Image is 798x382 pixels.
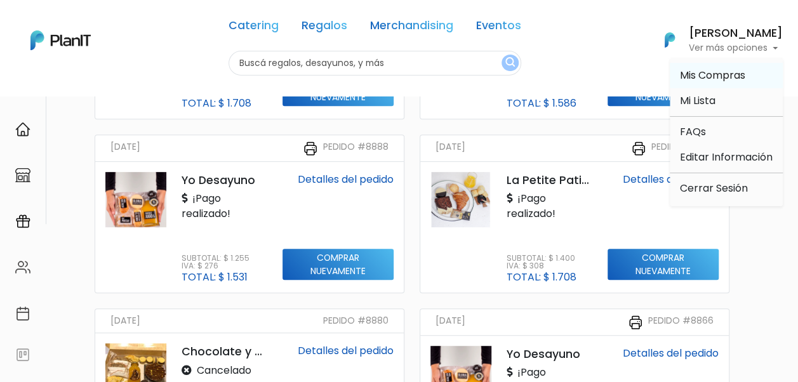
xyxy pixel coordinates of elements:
[608,249,719,280] input: Comprar nuevamente
[182,343,267,360] p: Chocolate y más
[323,314,389,327] small: Pedido #8880
[689,44,783,53] p: Ver más opciones
[182,254,249,262] p: Subtotal: $ 1.255
[623,346,719,360] a: Detalles del pedido
[283,249,394,280] input: Comprar nuevamente
[323,140,389,156] small: Pedido #8888
[670,63,783,88] a: Mis Compras
[436,314,465,330] small: [DATE]
[436,140,465,156] small: [DATE]
[182,363,251,378] p: Cancelado
[670,145,783,170] a: Editar Información
[689,28,783,39] h6: [PERSON_NAME]
[628,315,643,330] img: printer-31133f7acbd7ec30ea1ab4a3b6864c9b5ed483bd8d1a339becc4798053a55bbc.svg
[182,262,249,270] p: IVA: $ 276
[680,93,715,108] span: Mi Lista
[505,57,515,69] img: search_button-432b6d5273f82d61273b3651a40e1bd1b912527efae98b1b7a1b2c0702e16a8d.svg
[430,172,491,227] img: thumb_La_linda-PhotoRoom.png
[670,119,783,145] a: FAQs
[507,191,592,221] p: ¡Pago realizado!
[298,343,394,358] a: Detalles del pedido
[15,168,30,183] img: marketplace-4ceaa7011d94191e9ded77b95e3339b90024bf715f7c57f8cf31f2d8c509eaba.svg
[30,30,91,50] img: PlanIt Logo
[507,346,592,362] p: Yo Desayuno
[110,314,140,327] small: [DATE]
[110,140,140,156] small: [DATE]
[680,68,745,82] span: Mis Compras
[303,141,318,156] img: printer-31133f7acbd7ec30ea1ab4a3b6864c9b5ed483bd8d1a339becc4798053a55bbc.svg
[507,262,576,270] p: IVA: $ 308
[105,172,166,227] img: thumb_2000___2000-Photoroom__54_.png
[15,347,30,362] img: feedback-78b5a0c8f98aac82b08bfc38622c3050aee476f2c9584af64705fc4e61158814.svg
[302,20,347,36] a: Regalos
[15,260,30,275] img: people-662611757002400ad9ed0e3c099ab2801c6687ba6c219adb57efc949bc21e19d.svg
[182,272,249,282] p: Total: $ 1.531
[507,272,576,282] p: Total: $ 1.708
[15,214,30,229] img: campaigns-02234683943229c281be62815700db0a1741e53638e28bf9629b52c665b00959.svg
[651,140,714,156] small: Pedido #8881
[370,20,453,36] a: Merchandising
[670,88,783,114] a: Mi Lista
[65,12,183,37] div: ¿Necesitás ayuda?
[15,122,30,137] img: home-e721727adea9d79c4d83392d1f703f7f8bce08238fde08b1acbfd93340b81755.svg
[507,254,576,262] p: Subtotal: $ 1.400
[507,172,592,188] p: La Petite Patisserie de Flor
[631,141,646,156] img: printer-31133f7acbd7ec30ea1ab4a3b6864c9b5ed483bd8d1a339becc4798053a55bbc.svg
[298,172,394,187] a: Detalles del pedido
[182,172,267,188] p: Yo Desayuno
[670,176,783,201] a: Cerrar Sesión
[182,98,251,109] p: Total: $ 1.708
[15,306,30,321] img: calendar-87d922413cdce8b2cf7b7f5f62616a5cf9e4887200fb71536465627b3292af00.svg
[623,172,719,187] a: Detalles del pedido
[476,20,521,36] a: Eventos
[507,98,576,109] p: Total: $ 1.586
[656,26,684,54] img: PlanIt Logo
[182,191,267,221] p: ¡Pago realizado!
[648,314,714,330] small: Pedido #8866
[648,23,783,56] button: PlanIt Logo [PERSON_NAME] Ver más opciones
[229,51,521,76] input: Buscá regalos, desayunos, y más
[229,20,279,36] a: Catering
